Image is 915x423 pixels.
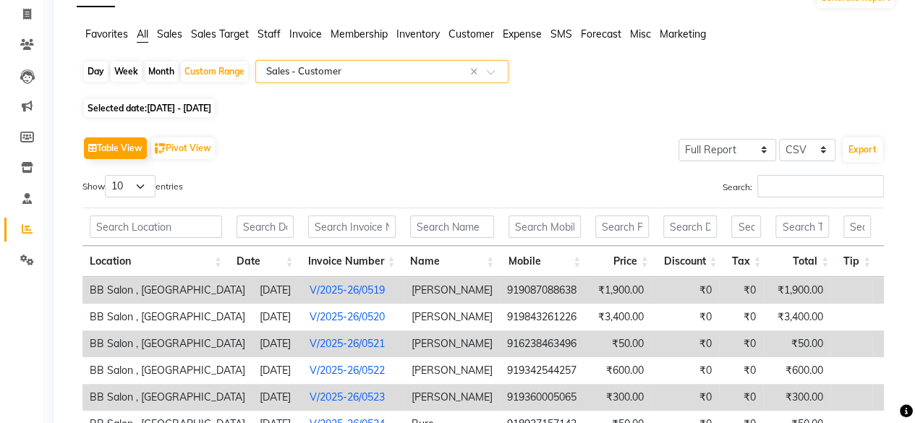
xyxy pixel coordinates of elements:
[252,357,302,384] td: [DATE]
[757,175,884,197] input: Search:
[403,246,502,277] th: Name: activate to sort column ascending
[258,27,281,40] span: Staff
[500,357,584,384] td: 919342544257
[719,357,763,384] td: ₹0
[82,277,252,304] td: BB Salon , [GEOGRAPHIC_DATA]
[404,304,500,330] td: [PERSON_NAME]
[775,215,829,238] input: Search Total
[550,27,572,40] span: SMS
[719,384,763,411] td: ₹0
[836,246,878,277] th: Tip: activate to sort column ascending
[410,215,495,238] input: Search Name
[500,330,584,357] td: 916238463496
[843,215,871,238] input: Search Tip
[448,27,494,40] span: Customer
[651,357,719,384] td: ₹0
[308,215,396,238] input: Search Invoice Number
[731,215,761,238] input: Search Tax
[501,246,588,277] th: Mobile: activate to sort column ascending
[310,283,385,296] a: V/2025-26/0519
[289,27,322,40] span: Invoice
[508,215,581,238] input: Search Mobile
[503,27,542,40] span: Expense
[470,64,482,80] span: Clear all
[229,246,301,277] th: Date: activate to sort column ascending
[90,215,222,238] input: Search Location
[584,277,651,304] td: ₹1,900.00
[147,103,211,114] span: [DATE] - [DATE]
[151,137,215,159] button: Pivot View
[663,215,718,238] input: Search Discount
[630,27,651,40] span: Misc
[719,277,763,304] td: ₹0
[84,137,147,159] button: Table View
[191,27,249,40] span: Sales Target
[719,330,763,357] td: ₹0
[763,384,830,411] td: ₹300.00
[588,246,656,277] th: Price: activate to sort column ascending
[252,277,302,304] td: [DATE]
[500,384,584,411] td: 919360005065
[237,215,294,238] input: Search Date
[404,277,500,304] td: [PERSON_NAME]
[763,304,830,330] td: ₹3,400.00
[404,357,500,384] td: [PERSON_NAME]
[651,304,719,330] td: ₹0
[181,61,248,82] div: Custom Range
[724,246,768,277] th: Tax: activate to sort column ascending
[651,384,719,411] td: ₹0
[656,246,725,277] th: Discount: activate to sort column ascending
[85,27,128,40] span: Favorites
[111,61,142,82] div: Week
[595,215,649,238] input: Search Price
[310,310,385,323] a: V/2025-26/0520
[584,304,651,330] td: ₹3,400.00
[157,27,182,40] span: Sales
[500,277,584,304] td: 919087088638
[396,27,440,40] span: Inventory
[252,384,302,411] td: [DATE]
[584,330,651,357] td: ₹50.00
[82,357,252,384] td: BB Salon , [GEOGRAPHIC_DATA]
[84,61,108,82] div: Day
[651,330,719,357] td: ₹0
[651,277,719,304] td: ₹0
[252,304,302,330] td: [DATE]
[82,384,252,411] td: BB Salon , [GEOGRAPHIC_DATA]
[301,246,403,277] th: Invoice Number: activate to sort column ascending
[584,384,651,411] td: ₹300.00
[145,61,178,82] div: Month
[82,246,229,277] th: Location: activate to sort column ascending
[404,384,500,411] td: [PERSON_NAME]
[84,99,215,117] span: Selected date:
[82,304,252,330] td: BB Salon , [GEOGRAPHIC_DATA]
[105,175,156,197] select: Showentries
[310,364,385,377] a: V/2025-26/0522
[584,357,651,384] td: ₹600.00
[660,27,706,40] span: Marketing
[155,143,166,154] img: pivot.png
[763,277,830,304] td: ₹1,900.00
[310,337,385,350] a: V/2025-26/0521
[843,137,882,162] button: Export
[310,390,385,403] a: V/2025-26/0523
[581,27,621,40] span: Forecast
[82,175,183,197] label: Show entries
[763,357,830,384] td: ₹600.00
[763,330,830,357] td: ₹50.00
[719,304,763,330] td: ₹0
[137,27,148,40] span: All
[404,330,500,357] td: [PERSON_NAME]
[500,304,584,330] td: 919843261226
[768,246,836,277] th: Total: activate to sort column ascending
[331,27,388,40] span: Membership
[252,330,302,357] td: [DATE]
[723,175,884,197] label: Search:
[82,330,252,357] td: BB Salon , [GEOGRAPHIC_DATA]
